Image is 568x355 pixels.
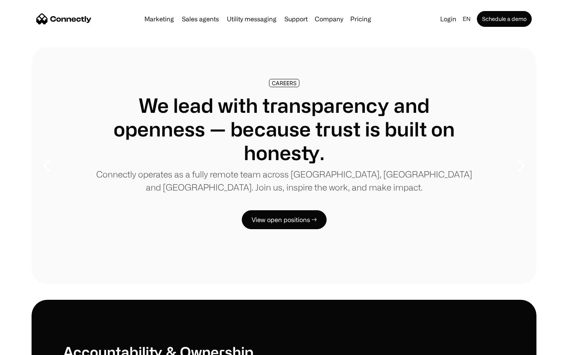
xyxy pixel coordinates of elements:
div: Company [315,13,343,24]
a: Marketing [141,16,177,22]
ul: Language list [16,341,47,352]
a: Support [281,16,311,22]
a: Sales agents [179,16,222,22]
a: Schedule a demo [477,11,532,27]
a: View open positions → [242,210,327,229]
a: Login [437,13,460,24]
h1: We lead with transparency and openness — because trust is built on honesty. [95,93,473,164]
aside: Language selected: English [8,340,47,352]
p: Connectly operates as a fully remote team across [GEOGRAPHIC_DATA], [GEOGRAPHIC_DATA] and [GEOGRA... [95,168,473,194]
div: en [463,13,471,24]
a: Utility messaging [224,16,280,22]
a: Pricing [347,16,374,22]
div: CAREERS [272,80,297,86]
